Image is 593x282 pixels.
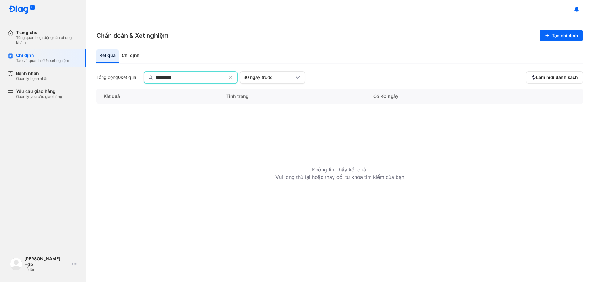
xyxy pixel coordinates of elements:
div: Tình trạng [219,89,366,104]
div: 30 ngày trước [243,75,294,80]
img: logo [10,258,22,270]
span: Làm mới danh sách [536,75,578,80]
div: Chỉ định [16,53,69,58]
span: 0 [118,75,121,80]
div: Quản lý yêu cầu giao hàng [16,94,62,99]
div: Trang chủ [16,30,79,35]
div: Tổng quan hoạt động của phòng khám [16,35,79,45]
h3: Chẩn đoán & Xét nghiệm [96,31,169,40]
div: Chỉ định [119,49,143,63]
div: Bệnh nhân [16,71,48,76]
div: Không tìm thấy kết quả. Vui lòng thử lại hoặc thay đổi từ khóa tìm kiếm của bạn [275,104,404,181]
div: Kết quả [96,89,219,104]
div: Yêu cầu giao hàng [16,89,62,94]
div: Tổng cộng kết quả [96,75,136,80]
div: Tạo và quản lý đơn xét nghiệm [16,58,69,63]
img: logo [9,5,35,15]
button: Làm mới danh sách [526,71,583,84]
div: [PERSON_NAME] Hợp [24,256,69,267]
div: Quản lý bệnh nhân [16,76,48,81]
div: Kết quả [96,49,119,63]
button: Tạo chỉ định [540,30,583,41]
div: Có KQ ngày [366,89,524,104]
div: Lễ tân [24,267,69,272]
